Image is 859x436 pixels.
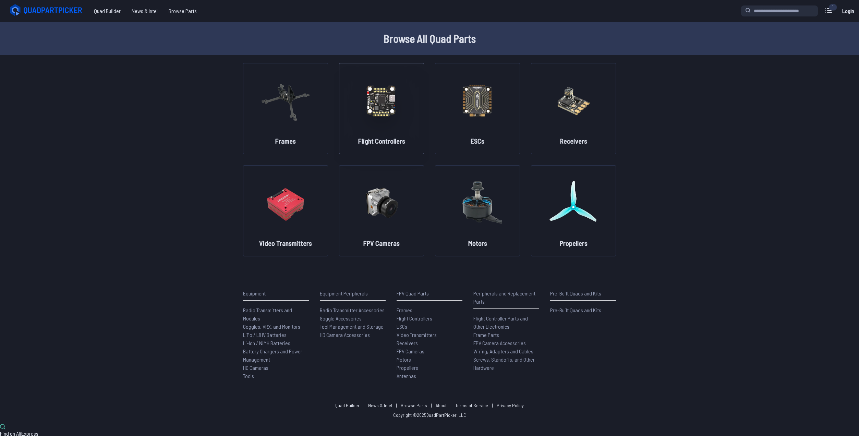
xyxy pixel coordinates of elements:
[397,314,462,323] a: Flight Controllers
[320,315,362,322] span: Goggle Accessories
[243,323,300,330] span: Goggles, VRX, and Monitors
[320,307,385,313] span: Radio Transmitter Accessories
[320,314,386,323] a: Goggle Accessories
[473,331,499,338] span: Frame Parts
[473,348,533,354] span: Wiring, Adapters and Cables
[401,402,427,408] a: Browse Parts
[335,402,360,408] a: Quad Builder
[243,364,309,372] a: HD Cameras
[397,364,418,371] span: Propellers
[210,30,649,47] h1: Browse All Quad Parts
[473,289,539,306] p: Peripherals and Replacement Parts
[243,364,268,371] span: HD Cameras
[88,4,126,18] a: Quad Builder
[397,315,432,322] span: Flight Controllers
[126,4,163,18] a: News & Intel
[473,339,539,347] a: FPV Camera Accessories
[397,307,412,313] span: Frames
[259,238,312,248] h2: Video Transmitters
[397,364,462,372] a: Propellers
[397,372,462,380] a: Antennas
[393,412,466,419] p: Copyright © 2025 QuadPartPicker, LLC
[163,4,202,18] a: Browse Parts
[243,323,309,331] a: Goggles, VRX, and Monitors
[243,165,328,256] a: image of categoryVideo Transmitters
[560,136,587,146] h2: Receivers
[320,331,386,339] a: HD Camera Accessories
[243,306,309,323] a: Radio Transmitters and Modules
[435,63,520,154] a: image of categoryESCs
[550,289,616,298] p: Pre-Built Quads and Kits
[550,306,616,314] a: Pre-Built Quads and Kits
[243,331,287,338] span: LiPo / LiHV Batteries
[243,340,290,346] span: Li-Ion / NiMH Batteries
[357,172,406,233] img: image of category
[473,355,539,372] a: Screws, Standoffs, and Other Hardware
[397,331,437,338] span: Video Transmitters
[531,63,616,154] a: image of categoryReceivers
[357,70,406,131] img: image of category
[473,340,526,346] span: FPV Camera Accessories
[549,70,598,131] img: image of category
[397,323,407,330] span: ESCs
[397,355,462,364] a: Motors
[397,306,462,314] a: Frames
[840,4,856,18] a: Login
[320,331,370,338] span: HD Camera Accessories
[243,63,328,154] a: image of categoryFrames
[473,331,539,339] a: Frame Parts
[358,136,405,146] h2: Flight Controllers
[397,289,462,298] p: FPV Quad Parts
[320,289,386,298] p: Equipment Peripherals
[436,402,447,408] a: About
[243,373,254,379] span: Tools
[473,356,535,371] span: Screws, Standoffs, and Other Hardware
[397,331,462,339] a: Video Transmitters
[243,339,309,347] a: Li-Ion / NiMH Batteries
[397,347,462,355] a: FPV Cameras
[497,402,524,408] a: Privacy Policy
[368,402,392,408] a: News & Intel
[243,331,309,339] a: LiPo / LiHV Batteries
[363,238,400,248] h2: FPV Cameras
[473,347,539,355] a: Wiring, Adapters and Cables
[320,323,384,330] span: Tool Management and Storage
[397,348,424,354] span: FPV Cameras
[829,4,837,11] div: 1
[455,402,488,408] a: Terms of Service
[473,315,528,330] span: Flight Controller Parts and Other Electronics
[320,323,386,331] a: Tool Management and Storage
[243,289,309,298] p: Equipment
[531,165,616,256] a: image of categoryPropellers
[550,307,601,313] span: Pre-Built Quads and Kits
[397,356,411,363] span: Motors
[453,70,502,131] img: image of category
[473,314,539,331] a: Flight Controller Parts and Other Electronics
[261,70,310,131] img: image of category
[397,373,416,379] span: Antennas
[332,402,527,409] p: | | | | |
[397,339,462,347] a: Receivers
[339,165,424,256] a: image of categoryFPV Cameras
[339,63,424,154] a: image of categoryFlight Controllers
[320,306,386,314] a: Radio Transmitter Accessories
[243,307,292,322] span: Radio Transmitters and Modules
[560,238,588,248] h2: Propellers
[549,172,598,233] img: image of category
[468,238,487,248] h2: Motors
[261,172,310,233] img: image of category
[453,172,502,233] img: image of category
[243,347,309,364] a: Battery Chargers and Power Management
[471,136,484,146] h2: ESCs
[275,136,296,146] h2: Frames
[243,348,302,363] span: Battery Chargers and Power Management
[435,165,520,256] a: image of categoryMotors
[397,323,462,331] a: ESCs
[397,340,418,346] span: Receivers
[243,372,309,380] a: Tools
